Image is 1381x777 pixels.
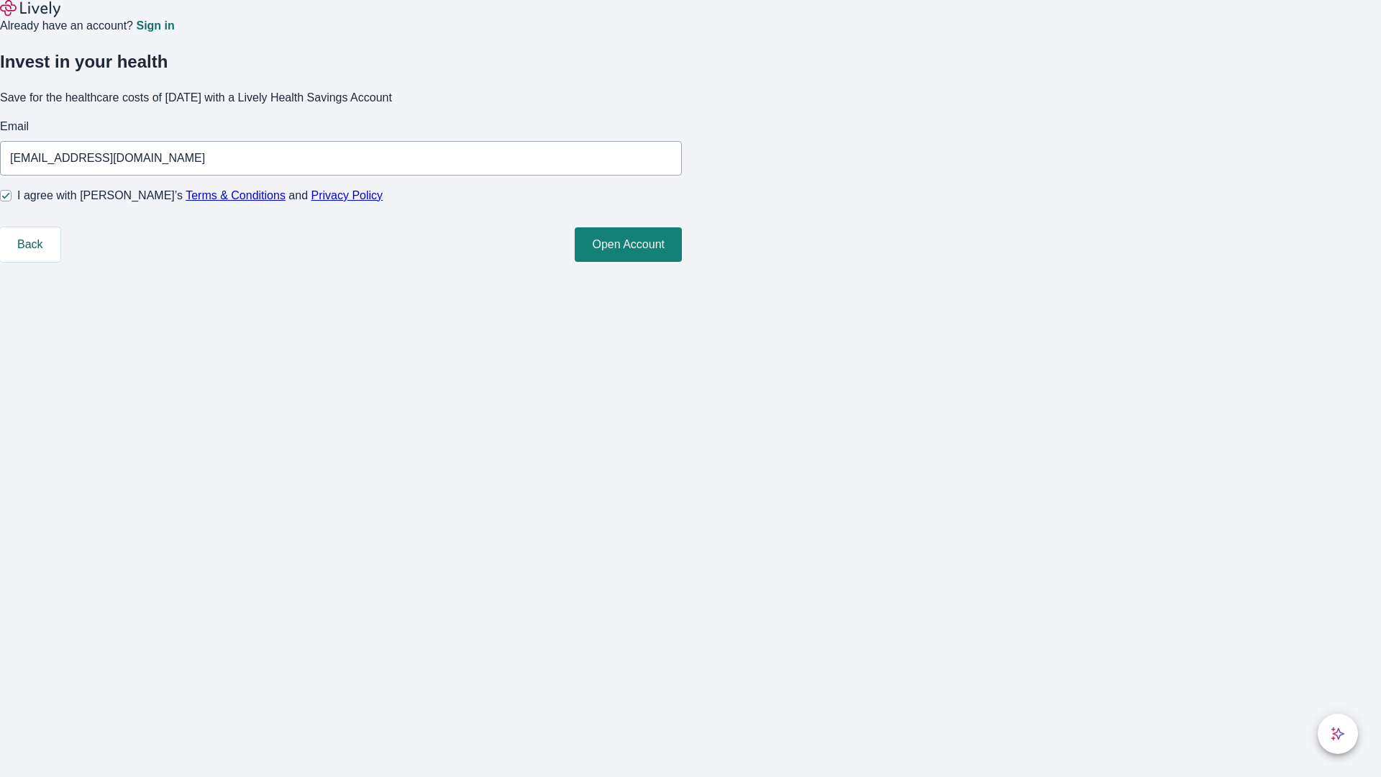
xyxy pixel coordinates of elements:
a: Privacy Policy [311,189,383,201]
button: chat [1318,714,1358,754]
svg: Lively AI Assistant [1331,727,1345,741]
a: Sign in [136,20,174,32]
span: I agree with [PERSON_NAME]’s and [17,187,383,204]
a: Terms & Conditions [186,189,286,201]
button: Open Account [575,227,682,262]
